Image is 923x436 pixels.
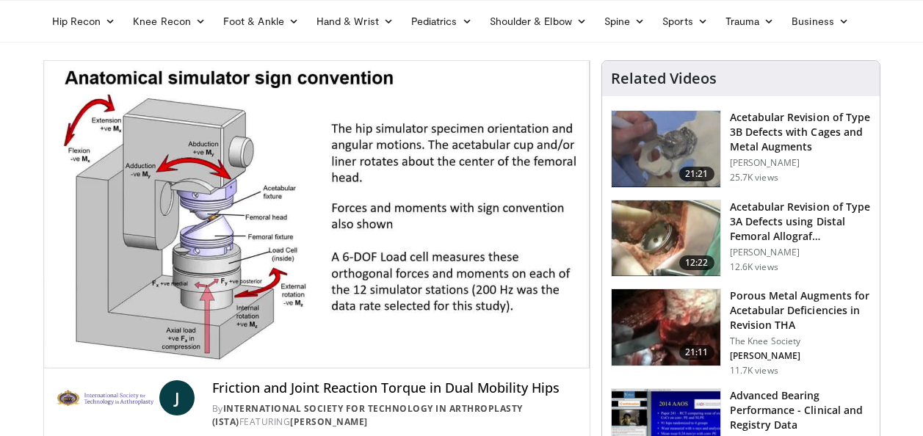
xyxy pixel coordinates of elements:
a: Knee Recon [124,7,214,36]
a: 12:22 Acetabular Revision of Type 3A Defects using Distal Femoral Allograf… [PERSON_NAME] 12.6K v... [611,200,871,277]
h3: Porous Metal Augments for Acetabular Deficiencies in Revision THA [730,288,871,333]
a: 21:11 Porous Metal Augments for Acetabular Deficiencies in Revision THA The Knee Society [PERSON_... [611,288,871,377]
img: 66432_0000_3.png.150x105_q85_crop-smart_upscale.jpg [612,111,720,187]
img: International Society for Technology in Arthroplasty (ISTA) [56,380,153,415]
span: 21:21 [679,167,714,181]
span: 21:11 [679,345,714,360]
a: [PERSON_NAME] [290,415,368,428]
h4: Friction and Joint Reaction Torque in Dual Mobility Hips [212,380,578,396]
a: International Society for Technology in Arthroplasty (ISTA) [212,402,523,428]
a: Hand & Wrist [308,7,402,36]
p: 25.7K views [730,172,778,184]
div: By FEATURING [212,402,578,429]
span: 12:22 [679,255,714,270]
a: Business [783,7,858,36]
h3: Acetabular Revision of Type 3A Defects using Distal Femoral Allograf… [730,200,871,244]
h3: Advanced Bearing Performance - Clinical and Registry Data [730,388,871,432]
img: MBerend_porous_metal_augments_3.png.150x105_q85_crop-smart_upscale.jpg [612,289,720,366]
p: [PERSON_NAME] [730,157,871,169]
a: J [159,380,195,415]
a: Hip Recon [43,7,125,36]
a: Pediatrics [402,7,481,36]
a: Sports [654,7,717,36]
h4: Related Videos [611,70,717,87]
p: 11.7K views [730,365,778,377]
a: Trauma [717,7,783,36]
video-js: Video Player [44,61,590,368]
a: Shoulder & Elbow [481,7,596,36]
p: [PERSON_NAME] [730,247,871,258]
p: The Knee Society [730,335,871,347]
p: 12.6K views [730,261,778,273]
h3: Acetabular Revision of Type 3B Defects with Cages and Metal Augments [730,110,871,154]
a: Foot & Ankle [214,7,308,36]
a: 21:21 Acetabular Revision of Type 3B Defects with Cages and Metal Augments [PERSON_NAME] 25.7K views [611,110,871,188]
a: Spine [596,7,654,36]
img: 66439_0000_3.png.150x105_q85_crop-smart_upscale.jpg [612,200,720,277]
p: [PERSON_NAME] [730,350,871,362]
